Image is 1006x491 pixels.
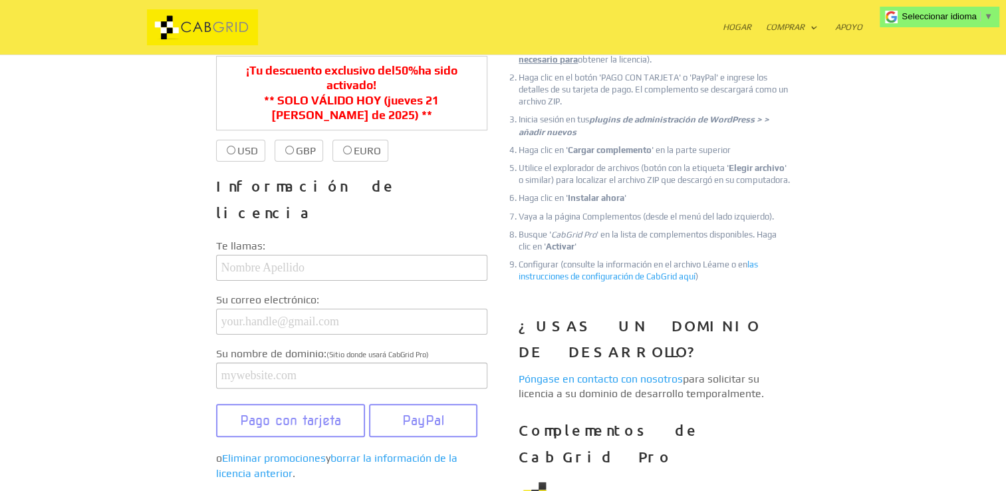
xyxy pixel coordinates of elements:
font: EURO [354,144,381,157]
input: GBP [285,146,294,154]
span: 50% [395,64,418,77]
font: ¡Tu descuento exclusivo del ha sido activado! ** SOLO VÁLIDO HOY (jueves 21 [PERSON_NAME] de 2025... [246,64,457,122]
button: Pago con tarjeta [216,404,366,437]
label: Su correo electrónico: [216,291,487,309]
a: Eliminar promociones [222,452,326,464]
em: plugins de administración de WordPress > > añadir nuevos [519,114,769,136]
a: Seleccionar idioma​ [902,11,993,21]
strong: Activar [546,242,574,251]
img: CabGrid [147,9,259,46]
li: Haga clic en el botón 'PAGO CON TARJETA' o 'PayPal' e ingrese los detalles de su tarjeta de pago.... [519,72,790,108]
label: Su nombre de dominio: [216,345,487,363]
input: EURO [343,146,352,154]
li: Vaya a la página Complementos (desde el menú del lado izquierdo). [519,211,790,223]
li: Busque ' ' en la lista de complementos disponibles. Haga clic en ' ' [519,229,790,253]
input: Nombre Apellido [216,255,487,281]
a: Comprar [766,23,818,55]
input: your.handle@gmail.com [216,309,487,335]
strong: Instalar ahora [568,193,624,203]
strong: Elegir archivo [729,163,785,173]
h3: Complementos de CabGrid Pro [519,417,790,476]
font: GBP [296,144,316,157]
li: Inicia sesión en tus [519,114,790,138]
h3: ¿USAS UN DOMINIO DE DESARROLLO? [519,313,790,372]
u: esto es necesario para [519,43,758,65]
li: ) [519,259,790,283]
h3: Información de licencia [216,173,487,232]
strong: Cargar complemento [568,145,652,155]
font: USD [237,144,258,157]
font: Configurar (consulte la información en el archivo Léame o en [519,259,758,281]
span: Seleccionar idioma [902,11,977,21]
a: Hogar [723,23,751,55]
p: para solicitar su licencia a su dominio de desarrollo temporalmente. [519,372,790,402]
a: Póngase en contacto con nosotros [519,373,683,385]
span: ​ [980,11,981,21]
a: Apoyo [835,23,862,55]
button: PayPal [369,404,477,437]
li: Haga clic en ' ' [519,192,790,204]
em: CabGrid Pro [551,230,596,240]
input: USD [227,146,235,154]
span: (Sitio donde usará CabGrid Pro) [326,351,429,359]
a: borrar la información de la licencia anterior [216,452,457,479]
span: ▼ [984,11,993,21]
li: Haga clic en ' ' en la parte superior [519,144,790,156]
input: mywebsite.com [216,363,487,389]
li: Utilice el explorador de archivos (botón con la etiqueta ' ' o similar) para localizar el archivo... [519,162,790,186]
label: Te llamas: [216,238,487,255]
